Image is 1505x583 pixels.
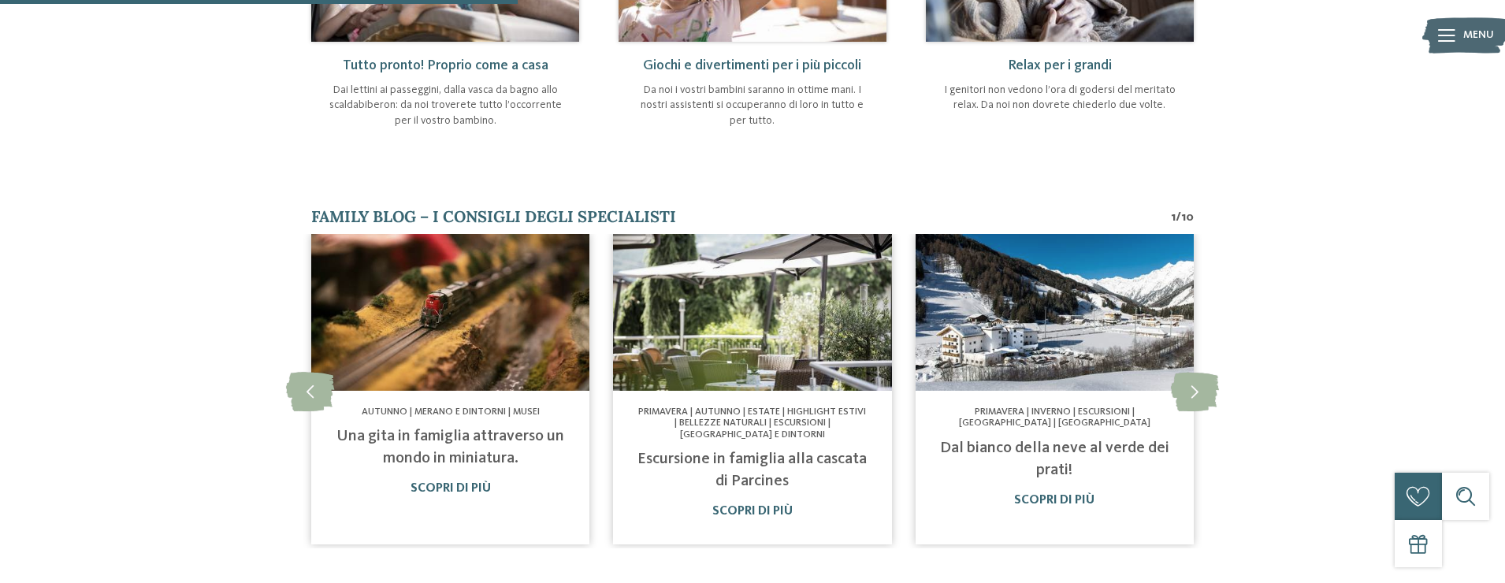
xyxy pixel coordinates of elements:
[613,234,891,391] img: Hotel per bambini in Trentino: giochi e avventure a volontà
[959,407,1150,428] span: Primavera | Inverno | Escursioni | [GEOGRAPHIC_DATA] | [GEOGRAPHIC_DATA]
[311,206,676,226] span: Family Blog – i consigli degli specialisti
[643,58,861,72] span: Giochi e divertimenti per i più piccoli
[712,505,793,518] a: Scopri di più
[1171,209,1176,226] span: 1
[327,83,563,129] p: Dai lettini ai passeggini, dalla vasca da bagno allo scaldabiberon: da noi troverete tutto l’occo...
[1176,209,1181,226] span: /
[362,407,540,417] span: Autunno | Merano e dintorni | Musei
[637,451,867,489] a: Escursione in famiglia alla cascata di Parcines
[1014,494,1094,507] a: Scopri di più
[916,234,1194,391] img: Hotel per bambini in Trentino: giochi e avventure a volontà
[336,429,564,466] a: Una gita in famiglia attraverso un mondo in miniatura.
[638,407,866,440] span: Primavera | Autunno | Estate | Highlight estivi | Bellezze naturali | Escursioni | [GEOGRAPHIC_DA...
[311,234,589,391] img: Hotel per bambini in Trentino: giochi e avventure a volontà
[940,440,1169,478] a: Dal bianco della neve al verde dei prati!
[411,482,491,495] a: Scopri di più
[1181,209,1194,226] span: 10
[343,58,548,72] span: Tutto pronto! Proprio come a casa
[942,83,1178,113] p: I genitori non vedono l’ora di godersi del meritato relax. Da noi non dovrete chiederlo due volte.
[634,83,871,129] p: Da noi i vostri bambini saranno in ottime mani. I nostri assistenti si occuperanno di loro in tut...
[1008,58,1112,72] span: Relax per i grandi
